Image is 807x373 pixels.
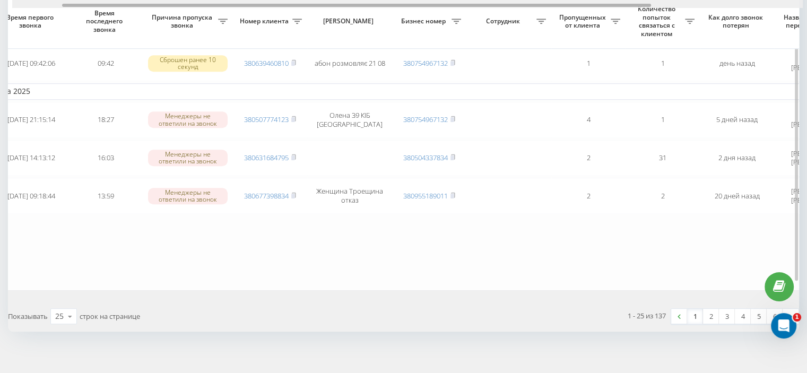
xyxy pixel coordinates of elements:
[68,140,143,176] td: 16:03
[703,309,719,324] a: 2
[403,153,448,162] a: 380504337834
[148,150,228,166] div: Менеджеры не ответили на звонок
[551,178,626,214] td: 2
[631,5,685,38] span: Количество попыток связаться с клиентом
[626,46,700,82] td: 1
[403,115,448,124] a: 380754967132
[148,111,228,127] div: Менеджеры не ответили на звонок
[307,46,392,82] td: абон розмовляє 21 08
[148,13,218,30] span: Причина пропуска звонка
[735,309,751,324] a: 4
[68,102,143,138] td: 18:27
[700,140,774,176] td: 2 дня назад
[551,102,626,138] td: 4
[316,17,383,25] span: [PERSON_NAME]
[628,310,666,321] div: 1 - 25 из 137
[793,313,801,322] span: 1
[708,13,766,30] span: Как долго звонок потерян
[148,188,228,204] div: Менеджеры не ответили на звонок
[55,311,64,322] div: 25
[551,140,626,176] td: 2
[771,313,796,339] iframe: Intercom live chat
[397,17,452,25] span: Бизнес номер
[307,178,392,214] td: Женщина Троещина отказ
[719,309,735,324] a: 3
[80,311,140,321] span: строк на странице
[68,178,143,214] td: 13:59
[403,191,448,201] a: 380955189011
[403,58,448,68] a: 380754967132
[238,17,292,25] span: Номер клиента
[8,311,48,321] span: Показывать
[700,46,774,82] td: день назад
[751,309,767,324] a: 5
[244,153,289,162] a: 380631684795
[551,46,626,82] td: 1
[244,191,289,201] a: 380677398834
[700,102,774,138] td: 5 дней назад
[626,102,700,138] td: 1
[700,178,774,214] td: 20 дней назад
[244,115,289,124] a: 380507774123
[3,13,60,30] span: Время первого звонка
[77,9,134,34] span: Время последнего звонка
[472,17,536,25] span: Сотрудник
[148,55,228,71] div: Сброшен ранее 10 секунд
[626,140,700,176] td: 31
[767,309,783,324] a: 6
[307,102,392,138] td: Олена 39 КІБ [GEOGRAPHIC_DATA]
[244,58,289,68] a: 380639460810
[687,309,703,324] a: 1
[626,178,700,214] td: 2
[68,46,143,82] td: 09:42
[557,13,611,30] span: Пропущенных от клиента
